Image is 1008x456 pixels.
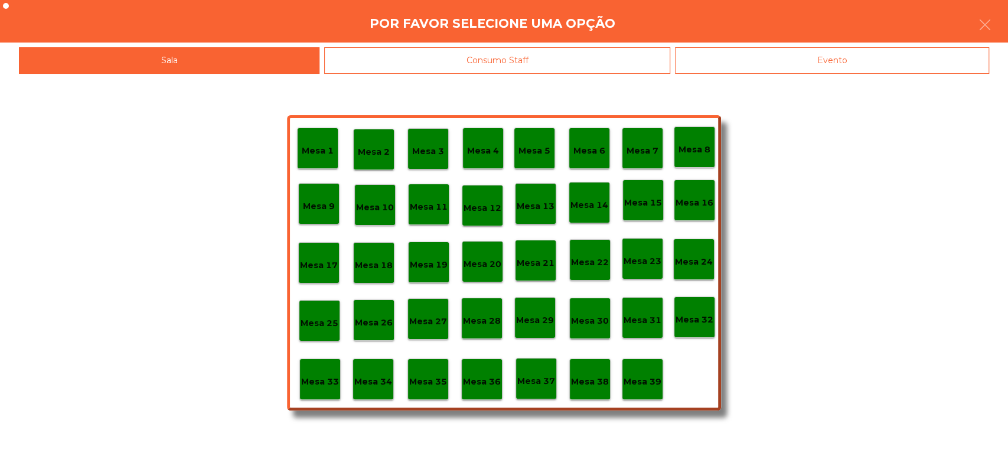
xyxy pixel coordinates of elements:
[354,375,392,389] p: Mesa 34
[571,256,609,269] p: Mesa 22
[517,200,554,213] p: Mesa 13
[300,259,338,272] p: Mesa 17
[464,201,501,215] p: Mesa 12
[624,255,661,268] p: Mesa 23
[676,196,713,210] p: Mesa 16
[675,47,989,74] div: Evento
[517,374,555,388] p: Mesa 37
[19,47,319,74] div: Sala
[571,375,609,389] p: Mesa 38
[303,200,335,213] p: Mesa 9
[676,313,713,327] p: Mesa 32
[410,258,448,272] p: Mesa 19
[517,256,554,270] p: Mesa 21
[355,316,393,330] p: Mesa 26
[412,145,444,158] p: Mesa 3
[301,317,338,330] p: Mesa 25
[410,200,448,214] p: Mesa 11
[463,314,501,328] p: Mesa 28
[624,196,662,210] p: Mesa 15
[624,314,661,327] p: Mesa 31
[678,143,710,157] p: Mesa 8
[356,201,394,214] p: Mesa 10
[464,258,501,271] p: Mesa 20
[518,144,550,158] p: Mesa 5
[370,15,615,32] h4: Por favor selecione uma opção
[570,198,608,212] p: Mesa 14
[467,144,499,158] p: Mesa 4
[355,259,393,272] p: Mesa 18
[302,144,334,158] p: Mesa 1
[358,145,390,159] p: Mesa 2
[301,375,339,389] p: Mesa 33
[627,144,658,158] p: Mesa 7
[463,375,501,389] p: Mesa 36
[409,315,447,328] p: Mesa 27
[675,255,713,269] p: Mesa 24
[409,375,447,389] p: Mesa 35
[573,144,605,158] p: Mesa 6
[516,314,554,327] p: Mesa 29
[624,375,661,389] p: Mesa 39
[324,47,670,74] div: Consumo Staff
[571,314,609,328] p: Mesa 30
